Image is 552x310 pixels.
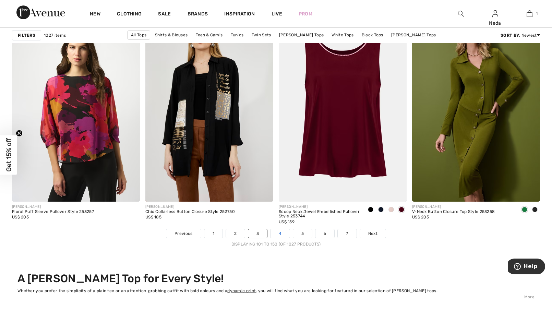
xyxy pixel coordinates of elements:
a: 7 [338,229,356,238]
a: 1 [204,229,223,238]
a: Live [272,10,282,17]
a: Black Tops [358,31,387,39]
div: Chic Collarless Button Closure Style 253750 [145,210,235,214]
strong: Filters [18,32,35,38]
div: Floral Puff Sleeve Pullover Style 253257 [12,210,94,214]
a: [PERSON_NAME] Tops [276,31,327,39]
a: Clothing [117,11,142,18]
span: US$ 185 [145,215,161,219]
span: 1 [536,11,538,17]
span: US$ 205 [412,215,429,219]
div: [PERSON_NAME] [279,204,360,210]
span: 1027 items [44,32,66,38]
a: New [90,11,100,18]
div: Scoop Neck Jewel Embellished Pullover Style 253744 [279,210,360,219]
img: 1ère Avenue [16,5,65,19]
a: Sign In [492,10,498,17]
img: search the website [458,10,464,18]
div: [PERSON_NAME] [412,204,495,210]
iframe: Opens a widget where you can find more information [508,259,545,276]
div: Black [530,204,540,216]
a: 5 [293,229,312,238]
a: Next [360,229,386,238]
div: Merlot [396,204,407,216]
nav: Page navigation [12,229,540,247]
a: Brands [188,11,208,18]
img: Chic Collarless Button Closure Style 253750. Black/Gold [145,10,273,202]
img: Scoop Neck Jewel Embellished Pullover Style 253744. Black [279,10,407,202]
img: My Info [492,10,498,18]
div: V-Neck Button Closure Top Style 253258 [412,210,495,214]
img: Floral Puff Sleeve Pullover Style 253257. Black/Multi [12,10,140,202]
h2: A [PERSON_NAME] Top for Every Style! [17,272,535,285]
a: dynamic print [227,288,256,293]
a: [PERSON_NAME] Tops [388,31,439,39]
div: [PERSON_NAME] [145,204,235,210]
a: Tunics [227,31,247,39]
a: White Tops [328,31,357,39]
div: Midnight Blue [376,204,386,216]
a: Twin Sets [248,31,275,39]
a: Prom [299,10,312,17]
button: Close teaser [16,130,23,137]
img: V-Neck Button Closure Top Style 253258. Black [412,10,540,202]
a: Tees & Camis [192,31,226,39]
a: 4 [271,229,289,238]
a: Previous [166,229,201,238]
div: [PERSON_NAME] [12,204,94,210]
span: US$ 159 [279,219,295,224]
a: 2 [226,229,245,238]
strong: Sort By [501,33,519,38]
div: Black [365,204,376,216]
a: Shirts & Blouses [152,31,191,39]
a: Sale [158,11,171,18]
div: More [17,294,535,300]
a: 1 [513,10,546,18]
div: Artichoke [519,204,530,216]
div: : Newest [501,32,540,38]
div: Neda [478,20,512,27]
span: Previous [175,230,192,237]
a: All Tops [127,30,150,40]
span: US$ 205 [12,215,29,219]
span: Get 15% off [5,138,13,172]
span: Next [368,230,377,237]
a: 6 [315,229,334,238]
div: Displaying 101 to 150 (of 1027 products) [12,241,540,247]
img: My Bag [527,10,532,18]
div: Sand [386,204,396,216]
a: 3 [248,229,267,238]
div: Whether you prefer the simplicity of a plain tee or an attention-grabbing outfit with bold colour... [17,288,535,294]
span: Inspiration [224,11,255,18]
